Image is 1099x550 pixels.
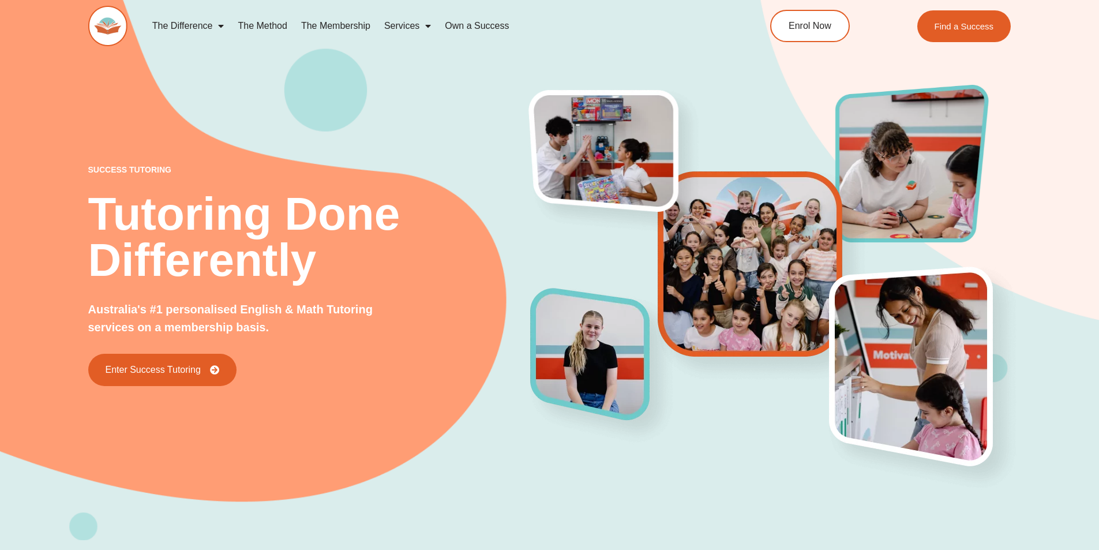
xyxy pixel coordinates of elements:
[294,13,377,39] a: The Membership
[231,13,294,39] a: The Method
[377,13,438,39] a: Services
[88,191,531,283] h2: Tutoring Done Differently
[106,365,201,375] span: Enter Success Tutoring
[145,13,231,39] a: The Difference
[789,21,831,31] span: Enrol Now
[917,10,1011,42] a: Find a Success
[145,13,718,39] nav: Menu
[438,13,516,39] a: Own a Success
[88,166,531,174] p: success tutoring
[88,301,412,336] p: Australia's #1 personalised English & Math Tutoring services on a membership basis.
[770,10,850,42] a: Enrol Now
[935,22,994,31] span: Find a Success
[88,354,237,386] a: Enter Success Tutoring
[1041,495,1099,550] iframe: Chat Widget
